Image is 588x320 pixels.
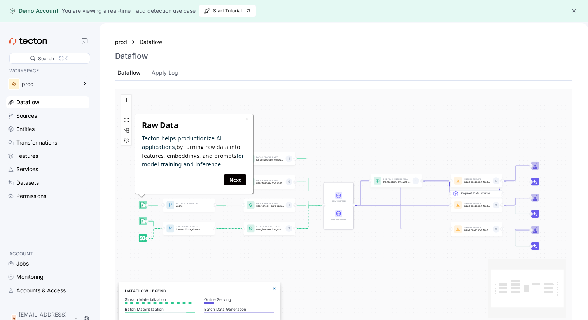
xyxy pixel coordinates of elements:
h3: Raw Data [8,6,112,16]
p: ACCOUNT [9,250,86,258]
div: 6 [493,226,499,233]
p: by turning raw data into features, embeddings, and prompts [8,20,112,55]
p: WORKSPACE [9,67,86,75]
a: StreamData Sourcetransactions_stream [163,222,215,235]
g: Edge from STORE to featureService:fraud_detection_feature_service:v2 [352,181,450,205]
a: Jobs [6,258,89,269]
p: users [176,205,203,208]
g: Edge from STORE to featureView:transaction_amount_is_higher_than_average [352,181,369,205]
g: Edge from dataSource:transactions_stream_stream_source to dataSource:transactions_stream [145,229,162,239]
p: Stream Feature View [256,226,284,228]
a: Realtime Feature Viewtransaction_amount_is_higher_than_average1 [370,174,422,188]
p: user_credit_card_issuer [256,205,284,208]
a: Feature Servicefraud_detection_feature_service6 [451,222,502,236]
div: Dataflow [117,68,141,77]
a: Accounts & Access [6,285,89,296]
a: Dataflow [6,96,89,108]
h3: Dataflow [115,51,148,61]
div: Permissions [16,192,46,200]
div: 6 [285,178,292,185]
g: Edge from featureService:fraud_detection_feature_service to Trainer_featureService:fraud_detectio... [500,229,530,230]
p: Feature Service [464,227,491,229]
p: last_merchant_embedding [256,158,284,161]
a: Datasets [6,177,89,189]
div: Datasets [16,178,39,187]
div: Accounts & Access [16,286,66,295]
div: 3 [285,225,292,232]
div: Search [38,55,54,62]
button: Close Legend Panel [269,284,279,293]
a: prod [115,38,127,46]
div: Online Store [330,192,347,203]
a: Batch Feature Viewuser_credit_card_issuer1 [243,199,295,212]
g: Edge from STORE to featureService:fraud_detection_feature_service [352,205,450,229]
p: Batch Data Generation [204,307,274,311]
div: ⌘K [59,54,68,63]
div: Features [16,152,38,160]
div: Online Store [330,200,347,203]
p: Batch Feature View [256,180,284,182]
span: Tecton helps productionize AI applications, [8,21,88,36]
p: Batch Materialization [125,307,195,311]
g: Edge from featureService:fraud_detection_feature_service:v2 to Trainer_featureService:fraud_detec... [500,166,530,181]
a: Transformations [6,137,89,149]
div: Search⌘K [9,53,90,64]
a: Services [6,163,89,175]
g: Edge from featureService:fraud_detection_feature_service:v2 to Inference_featureService:fraud_det... [500,181,530,182]
div: 1 [285,156,292,162]
p: Batch Data Source [176,203,203,205]
div: React Flow controls [121,95,131,145]
a: Next [90,60,112,71]
p: user_transaction_amount_totals [256,228,284,231]
p: fraud_detection_feature_service [464,229,491,231]
button: Start Tutorial [199,5,256,17]
a: Feature Servicefraud_detection_feature_service_streaming3 [451,199,502,212]
div: Demo Account [9,7,58,15]
div: You are viewing a real-time fraud detection use case [61,7,196,15]
div: Transformations [16,138,57,147]
div: 1 [413,178,419,184]
a: Feature Servicefraud_detection_feature_service:v212 [451,174,502,188]
a: Batch Feature Viewlast_merchant_embedding1 [243,152,295,166]
p: transaction_amount_is_higher_than_average [383,180,411,183]
div: Offline Store [330,218,347,221]
div: Entities [16,125,35,133]
div: Request Data Source [461,191,499,224]
div: 1 [285,202,292,208]
a: Stream Feature Viewuser_transaction_amount_totals3 [243,222,295,235]
g: Edge from featureService:fraud_detection_feature_service to Inference_featureService:fraud_detect... [500,229,530,246]
div: Monitoring [16,273,44,281]
a: Batch Feature Viewuser_transaction_metrics6 [243,175,295,189]
div: Dataflow [16,98,40,107]
p: Stream Data Source [176,226,203,228]
div: prod [22,81,77,87]
g: Edge from dataSource:transactions_stream_batch_source to dataSource:transactions_stream [145,221,162,228]
a: Monitoring [6,271,89,283]
g: Edge from featureView:user_transaction_amount_totals to STORE [294,205,323,229]
p: Stream Materialization [125,297,195,302]
a: BatchData Sourceusers [163,199,215,212]
button: fit view [121,115,131,125]
button: zoom in [121,95,131,105]
button: zoom out [121,105,131,115]
div: Dataflow [140,38,167,46]
p: user_transaction_metrics [256,182,284,184]
g: Edge from featureView:last_merchant_embedding to STORE [294,159,323,205]
div: Services [16,165,38,173]
p: Batch Feature View [256,203,284,205]
a: Permissions [6,190,89,202]
span: Start Tutorial [204,5,251,17]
